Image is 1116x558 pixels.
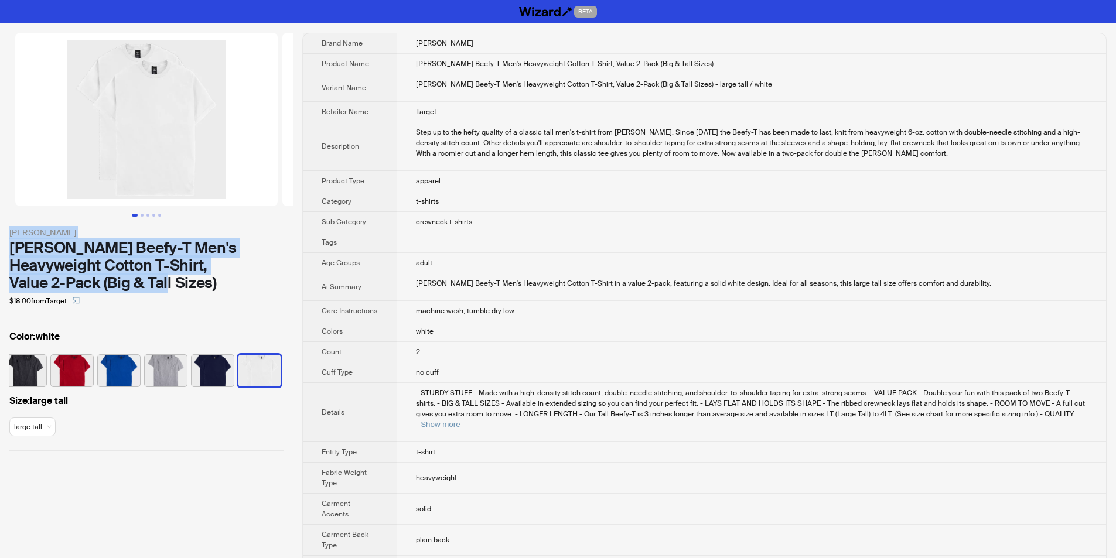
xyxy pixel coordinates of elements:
[416,197,439,206] span: t-shirts
[4,354,46,385] label: available
[416,258,432,268] span: adult
[238,354,281,385] label: available
[15,33,278,206] img: Hanes Beefy-T Men's Heavyweight Cotton T-Shirt, Value 2-Pack (Big & Tall Sizes) Hanes Beefy-T Men...
[282,33,545,206] img: Hanes Beefy-T Men's Heavyweight Cotton T-Shirt, Value 2-Pack (Big & Tall Sizes) Hanes Beefy-T Men...
[416,107,436,117] span: Target
[238,355,281,386] img: white
[322,327,343,336] span: Colors
[416,59,714,69] span: [PERSON_NAME] Beefy-T Men's Heavyweight Cotton T-Shirt, Value 2-Pack (Big & Tall Sizes)
[421,420,460,429] button: Expand
[416,217,472,227] span: crewneck t-shirts
[322,142,359,151] span: Description
[9,395,30,407] span: Size :
[98,355,140,386] img: deep royal
[141,214,144,217] button: Go to slide 2
[322,408,344,417] span: Details
[14,418,51,436] span: available
[322,282,361,292] span: Ai Summary
[158,214,161,217] button: Go to slide 5
[416,278,1087,289] div: Hanes Beefy-T Men's Heavyweight Cotton T-Shirt in a value 2-pack, featuring a solid white design....
[322,499,350,519] span: Garment Accents
[416,176,441,186] span: apparel
[73,297,80,304] span: select
[98,354,140,385] label: available
[416,327,434,336] span: white
[145,355,187,386] img: light steel
[9,239,284,292] div: [PERSON_NAME] Beefy-T Men's Heavyweight Cotton T-Shirt, Value 2-Pack (Big & Tall Sizes)
[322,59,369,69] span: Product Name
[416,368,439,377] span: no cuff
[322,347,342,357] span: Count
[574,6,597,18] span: BETA
[416,306,514,316] span: machine wash, tumble dry low
[322,258,360,268] span: Age Groups
[322,176,364,186] span: Product Type
[192,354,234,385] label: available
[416,535,449,545] span: plain back
[416,504,431,514] span: solid
[322,39,363,48] span: Brand Name
[9,330,36,343] span: Color :
[416,127,1087,159] div: Step up to the hefty quality of a classic tall men's t-shirt from Hanes. Since 1975 the Beefy-T h...
[322,468,367,488] span: Fabric Weight Type
[4,355,46,386] img: charcoal heather
[1073,409,1078,419] span: ...
[51,354,93,385] label: available
[322,238,337,247] span: Tags
[322,306,377,316] span: Care Instructions
[152,214,155,217] button: Go to slide 4
[416,388,1085,419] span: - STURDY STUFF - Made with a high-density stitch count, double-needle stitching, and shoulder-to-...
[416,79,1087,90] div: Hanes Beefy-T Men's Heavyweight Cotton T-Shirt, Value 2-Pack (Big & Tall Sizes) - large tall / white
[322,447,357,457] span: Entity Type
[416,473,457,482] span: heavyweight
[146,214,149,217] button: Go to slide 3
[322,217,366,227] span: Sub Category
[322,83,366,93] span: Variant Name
[416,347,420,357] span: 2
[322,368,353,377] span: Cuff Type
[416,388,1087,430] div: - STURDY STUFF - Made with a high-density stitch count, double-needle stitching, and shoulder-to-...
[9,292,284,310] div: $18.00 from Target
[322,107,368,117] span: Retailer Name
[51,355,93,386] img: deep red
[416,447,435,457] span: t-shirt
[322,197,351,206] span: Category
[145,354,187,385] label: available
[9,330,284,344] label: white
[9,394,284,408] label: large tall
[132,214,138,217] button: Go to slide 1
[192,355,234,386] img: navy
[416,39,473,48] span: [PERSON_NAME]
[322,530,368,550] span: Garment Back Type
[9,226,284,239] div: [PERSON_NAME]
